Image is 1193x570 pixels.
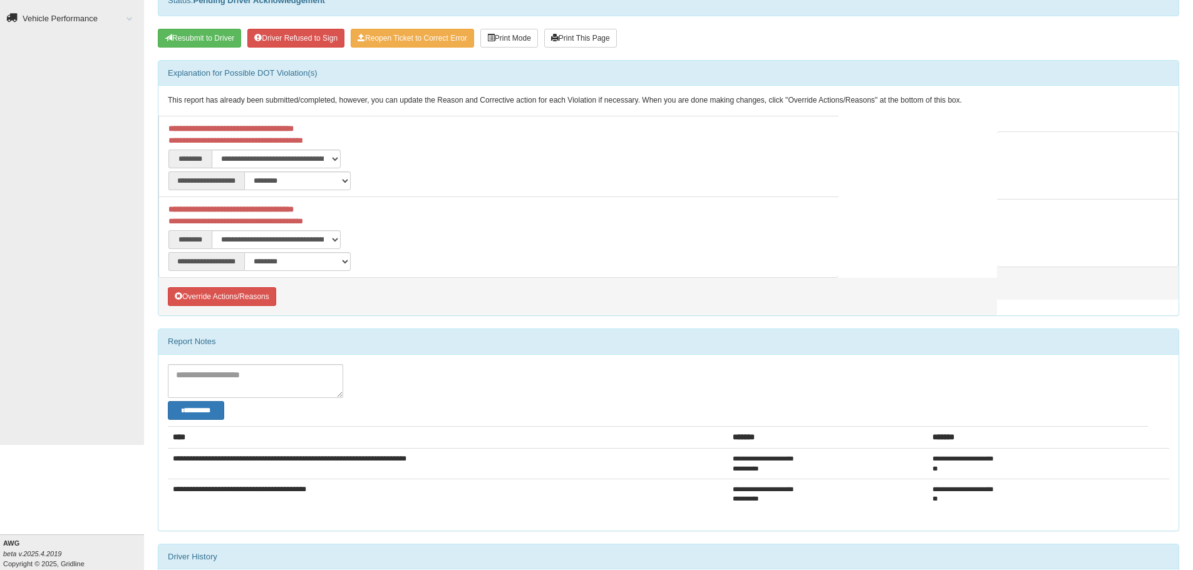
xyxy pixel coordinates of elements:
[158,29,241,48] button: Resubmit To Driver
[247,29,344,48] button: Driver Refused to Sign
[158,329,1179,354] div: Report Notes
[544,29,617,48] button: Print This Page
[3,539,19,547] b: AWG
[351,29,474,48] button: Reopen Ticket
[3,550,61,557] i: beta v.2025.4.2019
[480,29,538,48] button: Print Mode
[168,401,224,420] button: Change Filter Options
[158,61,1179,86] div: Explanation for Possible DOT Violation(s)
[168,287,276,306] button: Override Logged Reason/Action
[158,544,1179,569] div: Driver History
[158,86,1179,116] div: This report has already been submitted/completed, however, you can update the Reason and Correcti...
[3,538,144,569] div: Copyright © 2025, Gridline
